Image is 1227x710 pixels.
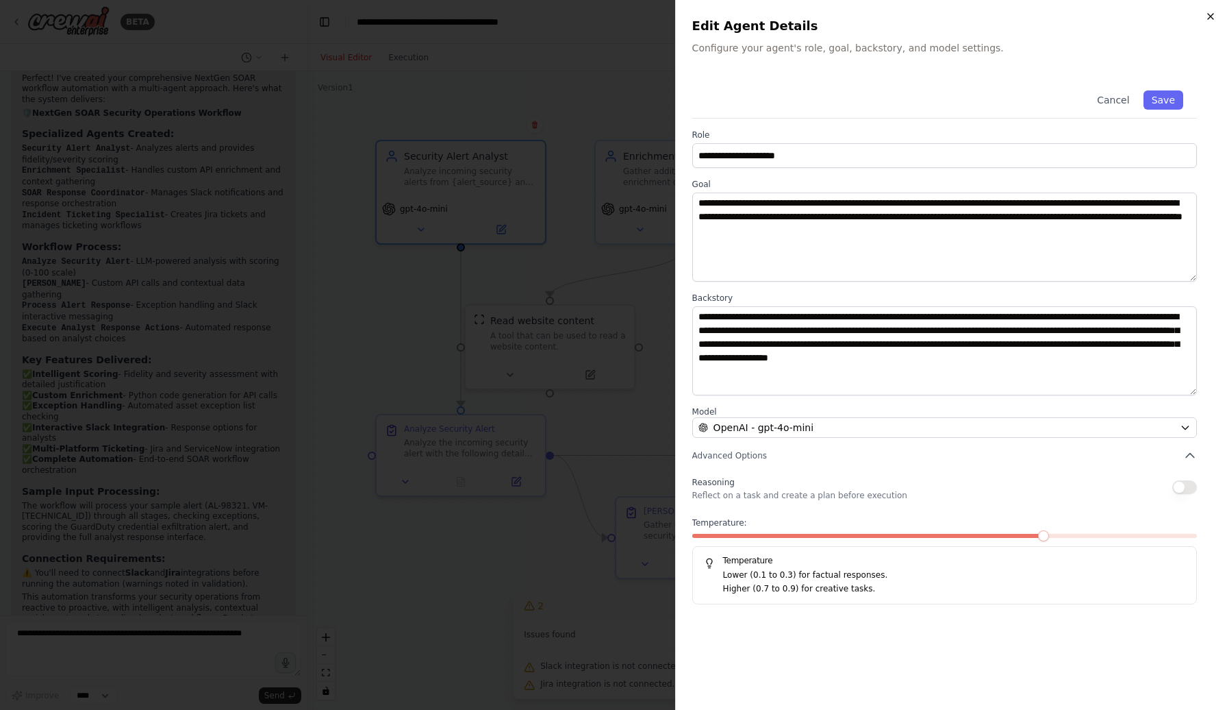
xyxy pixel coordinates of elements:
p: Lower (0.1 to 0.3) for factual responses. [723,569,1185,583]
button: Advanced Options [692,449,1197,463]
span: Advanced Options [692,450,767,461]
p: Configure your agent's role, goal, backstory, and model settings. [692,41,1211,55]
h5: Temperature [704,555,1185,566]
button: Save [1143,90,1183,110]
p: Reflect on a task and create a plan before execution [692,490,907,501]
span: Reasoning [692,478,735,487]
span: OpenAI - gpt-4o-mini [713,421,813,434]
label: Model [692,406,1197,417]
label: Backstory [692,293,1197,304]
label: Goal [692,179,1197,190]
h2: Edit Agent Details [692,16,1211,36]
label: Role [692,130,1197,140]
button: Cancel [1089,90,1137,110]
p: Higher (0.7 to 0.9) for creative tasks. [723,583,1185,596]
span: Temperature: [692,517,747,528]
button: OpenAI - gpt-4o-mini [692,417,1197,438]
